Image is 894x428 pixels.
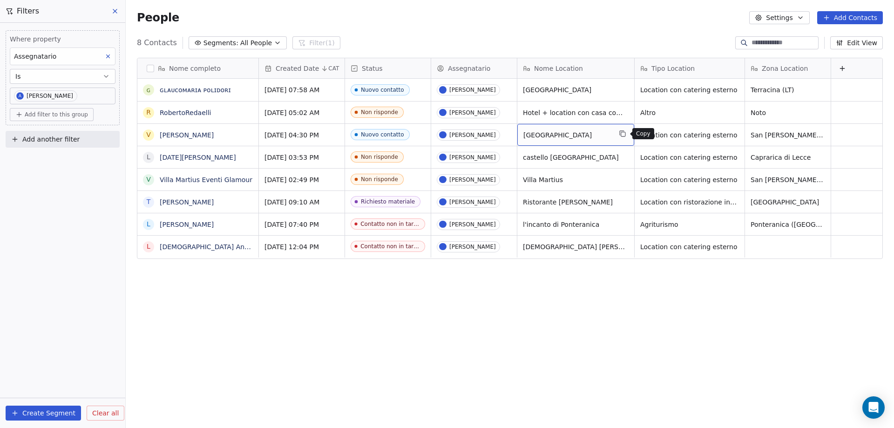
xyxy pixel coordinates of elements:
[523,153,629,162] span: castello [GEOGRAPHIC_DATA]
[146,175,151,184] div: V
[328,65,339,72] span: CAT
[751,130,825,140] span: San [PERSON_NAME] (Me)
[751,175,825,184] span: San [PERSON_NAME] (Me)
[160,86,231,94] a: ɢʟᴀᴜᴄᴏᴍᴀʀɪᴀ ᴘᴏʟɪᴅᴏʀɪ
[449,199,496,205] div: [PERSON_NAME]
[651,64,695,73] span: Tipo Location
[862,396,885,419] div: Open Intercom Messenger
[361,176,398,183] div: Non risponde
[523,220,629,229] span: l'incanto di Ponteranica
[523,197,629,207] span: Ristorante [PERSON_NAME]
[449,154,496,161] div: [PERSON_NAME]
[160,154,236,161] a: [DATE][PERSON_NAME]
[448,64,490,73] span: Assegnatario
[147,242,150,251] div: l
[362,64,383,73] span: Status
[264,175,339,184] span: [DATE] 02:49 PM
[160,176,252,183] a: Villa Martius Eventi Glamour
[264,108,339,117] span: [DATE] 05:02 AM
[640,130,739,140] span: Location con catering esterno
[640,220,739,229] span: Agriturismo
[160,131,214,139] a: [PERSON_NAME]
[517,58,634,78] div: Nome Location
[169,64,221,73] span: Nome completo
[817,11,883,24] button: Add Contacts
[264,242,339,251] span: [DATE] 12:04 PM
[147,85,151,95] div: ɢ
[640,108,739,117] span: Altro
[751,85,825,95] span: Terracina (LT)
[160,221,214,228] a: [PERSON_NAME]
[259,79,883,413] div: grid
[147,152,150,162] div: L
[146,108,151,117] div: R
[160,243,264,251] a: [DEMOGRAPHIC_DATA] Angel 🍓
[635,58,745,78] div: Tipo Location
[636,130,650,137] p: Copy
[361,198,415,205] div: Richiesto materiale
[640,197,739,207] span: Location con ristorazione interna
[137,11,179,25] span: People
[361,87,404,93] div: Nuovo contatto
[292,36,340,49] button: Filter(1)
[137,58,258,78] div: Nome completo
[361,131,404,138] div: Nuovo contatto
[146,130,151,140] div: V
[830,36,883,49] button: Edit View
[449,177,496,183] div: [PERSON_NAME]
[360,221,420,227] div: Contatto non in target
[147,197,151,207] div: T
[264,153,339,162] span: [DATE] 03:53 PM
[240,38,272,48] span: All People
[160,198,214,206] a: [PERSON_NAME]
[449,221,496,228] div: [PERSON_NAME]
[137,79,259,413] div: grid
[523,108,629,117] span: Hotel + location con casa comunale
[276,64,319,73] span: Created Date
[264,197,339,207] span: [DATE] 09:10 AM
[751,197,825,207] span: [GEOGRAPHIC_DATA]
[523,242,629,251] span: [DEMOGRAPHIC_DATA] [PERSON_NAME] 🍓 cava 5 senses
[137,37,177,48] span: 8 Contacts
[449,87,496,93] div: [PERSON_NAME]
[751,108,825,117] span: Noto
[762,64,808,73] span: Zona Location
[449,109,496,116] div: [PERSON_NAME]
[534,64,583,73] span: Nome Location
[449,132,496,138] div: [PERSON_NAME]
[523,85,629,95] span: [GEOGRAPHIC_DATA]
[431,58,517,78] div: Assegnatario
[361,154,398,160] div: Non risponde
[264,85,339,95] span: [DATE] 07:58 AM
[147,219,150,229] div: l
[523,130,611,140] span: [GEOGRAPHIC_DATA]
[160,109,211,116] a: RobertoRedaelli
[640,153,739,162] span: Location con catering esterno
[749,11,809,24] button: Settings
[640,175,739,184] span: Location con catering esterno
[449,244,496,250] div: [PERSON_NAME]
[523,175,629,184] span: Villa Martius
[640,85,739,95] span: Location con catering esterno
[259,58,345,78] div: Created DateCAT
[751,153,825,162] span: Caprarica di Lecce
[264,220,339,229] span: [DATE] 07:40 PM
[745,58,831,78] div: Zona Location
[361,109,398,115] div: Non risponde
[264,130,339,140] span: [DATE] 04:30 PM
[751,220,825,229] span: Ponteranica ([GEOGRAPHIC_DATA])
[360,243,420,250] div: Contatto non in target
[640,242,739,251] span: Location con catering esterno
[345,58,431,78] div: Status
[203,38,238,48] span: Segments:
